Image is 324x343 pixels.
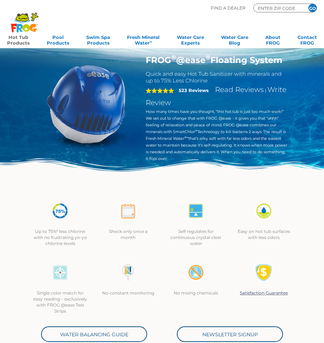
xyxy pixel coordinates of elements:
p: No constant monitoring [101,290,155,296]
input: GO [308,4,317,12]
span: | [265,88,266,93]
a: Swim SpaProducts [86,32,110,46]
h2: Quick and easy Hot Tub Sanitizer with minerals and up to 75% Less Chlorine [146,70,288,84]
img: icon-atease-75percent-less [52,202,69,219]
sup: ®∞ [184,136,189,139]
sup: ® [206,54,210,62]
a: Satisfaction Guarantee [240,290,288,296]
img: no-constant-monitoring1 [120,264,137,281]
a: Water CareExperts [177,32,204,46]
sup: ® [195,129,197,132]
p: How many times have you thought, “this hot tub is just too much work!” We set out to change that ... [146,108,288,162]
span: 5 [146,88,174,93]
sup: ∞ [150,40,152,44]
strong: 523 Reviews [179,87,209,93]
img: no-mixing1 [187,264,204,281]
p: Find A Dealer [211,4,245,12]
a: Read Reviews [215,85,264,94]
img: Satisfaction Guarantee Icon [255,264,272,281]
a: Hot TubProducts [7,32,30,46]
p: Up to 75%* less chlorine with no frustrating yo-yo chlorine levels [33,228,87,246]
a: Newsletter Signup [177,326,283,342]
p: Easy on hot tub surfaces with less odors [237,228,291,240]
img: hot-tub-product-atease-system.png [37,55,135,153]
img: atease-icon-self-regulates [187,202,204,219]
a: PoolProducts [47,32,69,46]
p: Self regulates for continuous crystal clear water [169,228,223,246]
img: icon-atease-easy-on [255,202,272,219]
a: AboutFROG [265,32,280,46]
a: Water CareBlog [221,32,248,46]
img: icon-atease-color-match [52,264,69,281]
img: atease-icon-shock-once [120,202,137,219]
p: Shock only once a month [101,228,155,240]
sup: ® [171,54,176,62]
h1: FROG @ease Floating System [146,55,288,65]
p: Single color match for easy reading – exclusively with FROG @ease Test Strips [33,290,87,314]
img: Frog Products Logo [7,4,42,33]
a: Water Balancing Guide [41,326,147,342]
a: ContactFROG [297,32,317,46]
a: Fresh MineralWater∞ [127,32,160,46]
p: No mixing chemicals [169,290,223,296]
